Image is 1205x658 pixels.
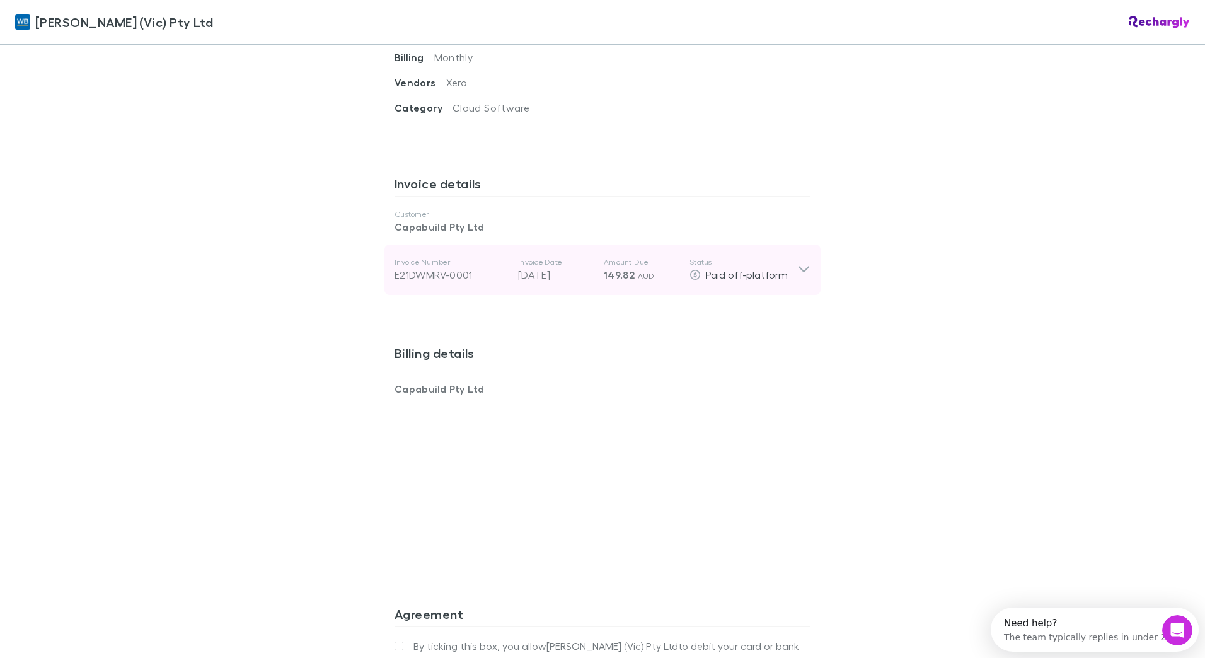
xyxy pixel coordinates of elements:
iframe: Intercom live chat [1162,615,1192,645]
h3: Agreement [395,606,810,626]
p: Invoice Number [395,257,508,267]
div: Invoice NumberE21DWMRV-0001Invoice Date[DATE]Amount Due149.82 AUDStatusPaid off-platform [384,245,821,295]
span: Monthly [434,51,473,63]
iframe: Intercom live chat discovery launcher [991,608,1199,652]
span: Xero [446,76,467,88]
p: Capabuild Pty Ltd [395,219,810,234]
div: Open Intercom Messenger [5,5,218,40]
img: William Buck (Vic) Pty Ltd's Logo [15,14,30,30]
p: Customer [395,209,810,219]
div: E21DWMRV-0001 [395,267,508,282]
span: Paid off-platform [706,268,788,280]
span: Cloud Software [453,101,529,113]
h3: Billing details [395,345,810,366]
div: Need help? [13,11,181,21]
p: Amount Due [604,257,679,267]
span: [PERSON_NAME] (Vic) Pty Ltd [35,13,213,32]
p: Capabuild Pty Ltd [395,381,602,396]
span: Billing [395,51,434,64]
p: Status [689,257,797,267]
span: Category [395,101,453,114]
iframe: Secure address input frame [392,404,813,548]
h3: Invoice details [395,176,810,196]
span: AUD [638,271,655,280]
p: Invoice Date [518,257,594,267]
span: 149.82 [604,268,635,281]
img: Rechargly Logo [1129,16,1190,28]
p: [DATE] [518,267,594,282]
span: Vendors [395,76,446,89]
div: The team typically replies in under 2h [13,21,181,34]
